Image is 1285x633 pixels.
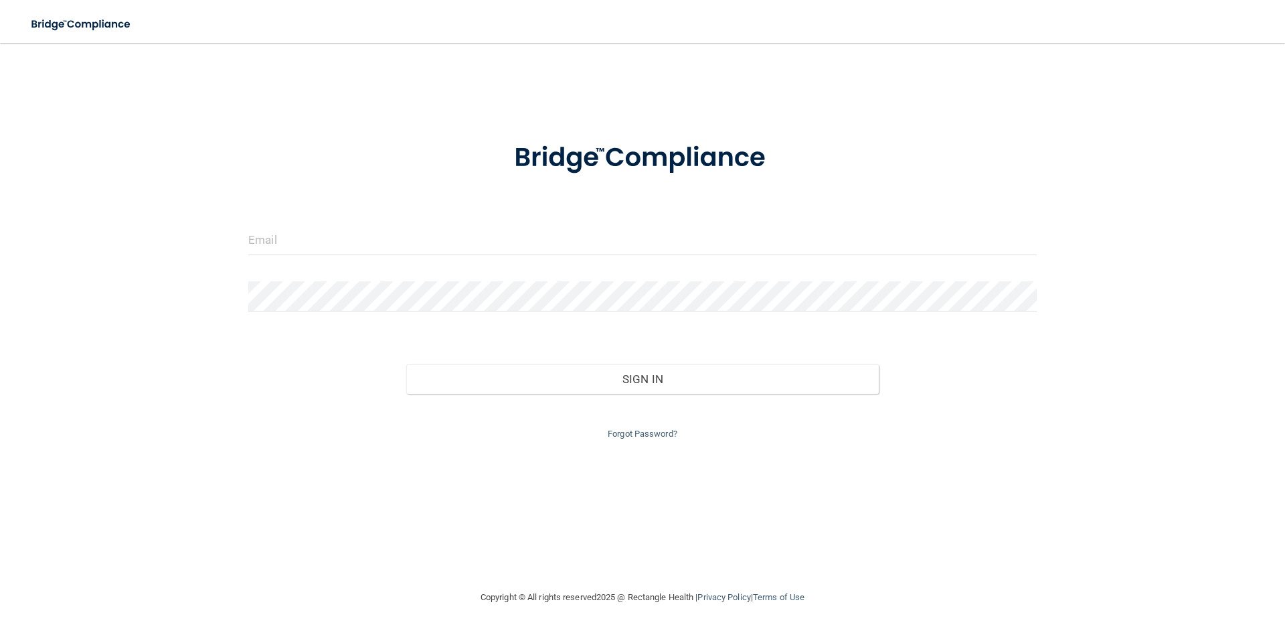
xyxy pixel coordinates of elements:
[406,364,879,394] button: Sign In
[608,429,677,439] a: Forgot Password?
[20,11,143,38] img: bridge_compliance_login_screen.278c3ca4.svg
[248,225,1037,255] input: Email
[697,592,750,602] a: Privacy Policy
[487,123,798,193] img: bridge_compliance_login_screen.278c3ca4.svg
[753,592,804,602] a: Terms of Use
[398,576,887,619] div: Copyright © All rights reserved 2025 @ Rectangle Health | |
